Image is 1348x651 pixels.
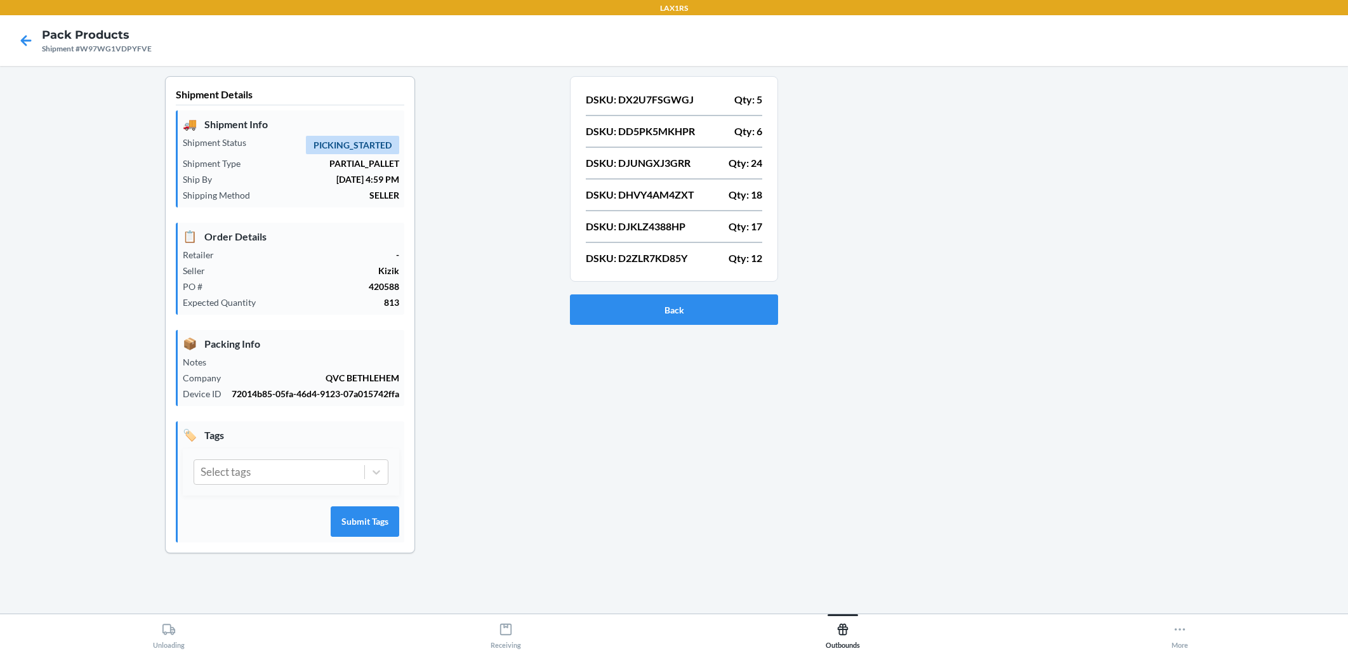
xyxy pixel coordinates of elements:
[183,228,197,245] span: 📋
[337,614,674,649] button: Receiving
[491,617,521,649] div: Receiving
[42,43,152,55] div: Shipment #W97WG1VDPYFVE
[729,219,762,234] p: Qty: 17
[729,187,762,202] p: Qty: 18
[260,188,399,202] p: SELLER
[251,157,399,170] p: PARTIAL_PALLET
[222,173,399,186] p: [DATE] 4:59 PM
[201,464,251,480] div: Select tags
[183,115,399,133] p: Shipment Info
[224,248,399,261] p: -
[183,188,260,202] p: Shipping Method
[183,173,222,186] p: Ship By
[183,248,224,261] p: Retailer
[734,124,762,139] p: Qty: 6
[1011,614,1348,649] button: More
[183,335,197,352] span: 📦
[183,426,399,444] p: Tags
[331,506,399,537] button: Submit Tags
[215,264,399,277] p: Kizik
[183,355,216,369] p: Notes
[729,155,762,171] p: Qty: 24
[586,155,691,171] p: DSKU: DJUNGXJ3GRR
[183,426,197,444] span: 🏷️
[586,187,694,202] p: DSKU: DHVY4AM4ZXT
[153,617,185,649] div: Unloading
[586,219,685,234] p: DSKU: DJKLZ4388HP
[306,136,399,154] span: PICKING_STARTED
[729,251,762,266] p: Qty: 12
[734,92,762,107] p: Qty: 5
[183,387,232,400] p: Device ID
[183,157,251,170] p: Shipment Type
[586,124,695,139] p: DSKU: DD5PK5MKHPR
[176,87,404,105] p: Shipment Details
[1172,617,1188,649] div: More
[213,280,399,293] p: 420588
[586,92,694,107] p: DSKU: DX2U7FSGWGJ
[183,371,231,385] p: Company
[586,251,687,266] p: DSKU: D2ZLR7KD85Y
[183,296,266,309] p: Expected Quantity
[674,614,1011,649] button: Outbounds
[232,387,399,400] p: 72014b85-05fa-46d4-9123-07a015742ffa
[660,3,688,14] p: LAX1RS
[231,371,399,385] p: QVC BETHLEHEM
[42,27,152,43] h4: Pack Products
[826,617,860,649] div: Outbounds
[183,228,399,245] p: Order Details
[266,296,399,309] p: 813
[183,264,215,277] p: Seller
[183,115,197,133] span: 🚚
[183,136,256,149] p: Shipment Status
[183,280,213,293] p: PO #
[570,294,778,325] button: Back
[183,335,399,352] p: Packing Info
